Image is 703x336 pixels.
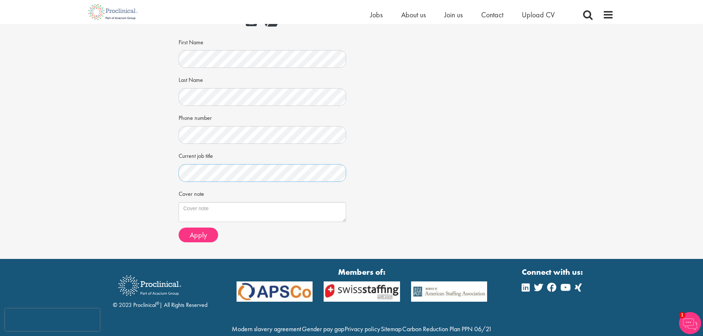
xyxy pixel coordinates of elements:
sup: ® [156,300,159,306]
label: Cover note [179,187,204,198]
a: Contact [481,10,503,20]
img: Proclinical Recruitment [113,270,187,301]
span: Apply [190,230,207,240]
strong: Members of: [237,266,487,278]
a: Modern slavery agreement [232,325,301,333]
a: Gender pay gap [302,325,344,333]
label: Phone number [179,111,212,122]
label: First Name [179,36,203,47]
img: APSCo [318,281,406,302]
img: APSCo [406,281,493,302]
label: Current job title [179,149,213,160]
span: 1 [679,312,685,318]
div: © 2023 Proclinical | All Rights Reserved [113,270,207,309]
a: Join us [444,10,463,20]
iframe: reCAPTCHA [5,309,100,331]
a: Jobs [370,10,383,20]
a: Upload CV [522,10,555,20]
strong: Connect with us: [522,266,585,278]
a: Privacy policy [345,325,380,333]
a: Sitemap [381,325,402,333]
a: About us [401,10,426,20]
a: Carbon Reduction Plan PPN 06/21 [402,325,492,333]
img: Chatbot [679,312,701,334]
button: Apply [179,228,218,242]
label: Last Name [179,73,203,84]
img: APSCo [231,281,318,302]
